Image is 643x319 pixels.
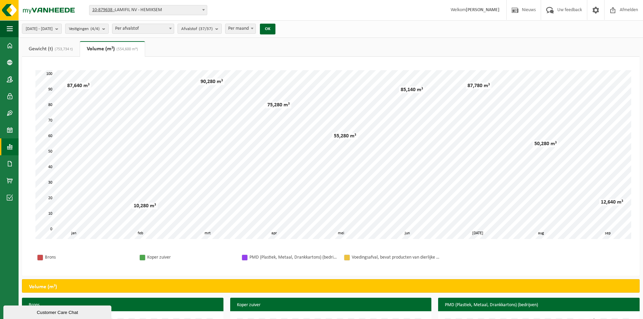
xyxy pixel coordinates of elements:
h3: Brons [22,298,223,313]
count: (4/4) [90,27,100,31]
div: 90,280 m³ [199,78,224,85]
h3: Koper zuiver [230,298,432,313]
a: Gewicht (t) [22,41,80,57]
span: Per afvalstof [112,24,174,34]
div: 55,280 m³ [332,133,358,139]
span: Afvalstof [181,24,213,34]
button: Vestigingen(4/4) [65,24,109,34]
div: 75,280 m³ [266,102,291,108]
span: Per afvalstof [112,24,174,33]
tcxspan: Call 10-879638 - via 3CX [92,7,115,12]
h3: PMD (Plastiek, Metaal, Drankkartons) (bedrijven) [438,298,640,313]
span: 10-879638 - LAMIFIL NV - HEMIKSEM [89,5,207,15]
div: 12,640 m³ [599,199,625,206]
span: (753,734 t) [53,47,73,51]
span: [DATE] - [DATE] [26,24,53,34]
div: 10,280 m³ [132,203,158,209]
span: Vestigingen [69,24,100,34]
div: Koper zuiver [147,253,235,262]
h2: Volume (m³) [22,280,64,294]
button: [DATE] - [DATE] [22,24,62,34]
button: Afvalstof(37/37) [178,24,222,34]
div: 50,280 m³ [533,140,558,147]
span: Per maand [225,24,256,33]
div: 87,640 m³ [65,82,91,89]
strong: [PERSON_NAME] [466,7,500,12]
div: Brons [45,253,133,262]
span: Per maand [225,24,256,34]
div: 87,780 m³ [466,82,491,89]
div: Voedingsafval, bevat producten van dierlijke oorsprong, onverpakt, categorie 3 [352,253,439,262]
div: PMD (Plastiek, Metaal, Drankkartons) (bedrijven) [249,253,337,262]
a: Volume (m³) [80,41,145,57]
div: 85,140 m³ [399,86,425,93]
iframe: chat widget [3,304,113,319]
count: (37/37) [199,27,213,31]
button: OK [260,24,275,34]
span: (554,600 m³) [115,47,138,51]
